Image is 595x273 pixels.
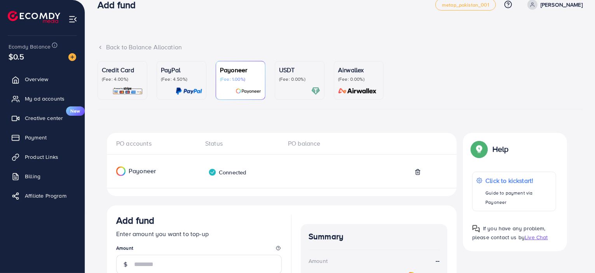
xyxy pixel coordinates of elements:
span: Affiliate Program [25,192,66,200]
img: Popup guide [472,225,480,233]
span: If you have any problem, please contact us by [472,224,546,241]
img: menu [68,15,77,24]
a: Product Links [6,149,79,165]
a: Creative centerNew [6,110,79,126]
p: PayPal [161,65,202,75]
div: Payoneer [107,167,185,176]
span: Product Links [25,153,58,161]
p: Airwallex [338,65,379,75]
div: Status [199,139,282,148]
div: PO balance [282,139,365,148]
strong: -- [436,256,440,265]
div: Amount [309,257,328,265]
span: $0.5 [9,51,24,62]
legend: Amount [116,245,282,254]
p: Click to kickstart! [485,176,552,185]
p: (Fee: 4.00%) [102,76,143,82]
img: Popup guide [472,142,486,156]
div: PO accounts [116,139,199,148]
a: Overview [6,71,79,87]
p: USDT [279,65,320,75]
a: Affiliate Program [6,188,79,203]
p: (Fee: 0.00%) [338,76,379,82]
p: Guide to payment via Payoneer [485,188,552,207]
span: My ad accounts [25,95,65,103]
span: metap_pakistan_001 [442,2,489,7]
span: Overview [25,75,48,83]
img: Payoneer [116,167,126,176]
span: Ecomdy Balance [9,43,51,50]
span: Payment [25,134,47,141]
p: (Fee: 4.50%) [161,76,202,82]
p: Help [492,144,509,154]
img: image [68,53,76,61]
span: Creative center [25,114,63,122]
p: (Fee: 0.00%) [279,76,320,82]
div: Connected [208,168,246,176]
img: logo [8,11,60,23]
img: card [236,87,261,96]
h3: Add fund [116,215,154,226]
a: Billing [6,169,79,184]
h4: Summary [309,232,440,242]
span: Billing [25,172,40,180]
img: card [176,87,202,96]
p: Enter amount you want to top-up [116,229,282,238]
p: (Fee: 1.00%) [220,76,261,82]
iframe: Chat [562,238,589,267]
img: card [336,87,379,96]
img: verified [208,168,216,176]
a: Payment [6,130,79,145]
img: card [311,87,320,96]
div: Back to Balance Allocation [98,43,583,52]
p: Credit Card [102,65,143,75]
span: New [66,106,85,116]
p: Payoneer [220,65,261,75]
img: card [112,87,143,96]
span: Live Chat [525,233,548,241]
a: My ad accounts [6,91,79,106]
